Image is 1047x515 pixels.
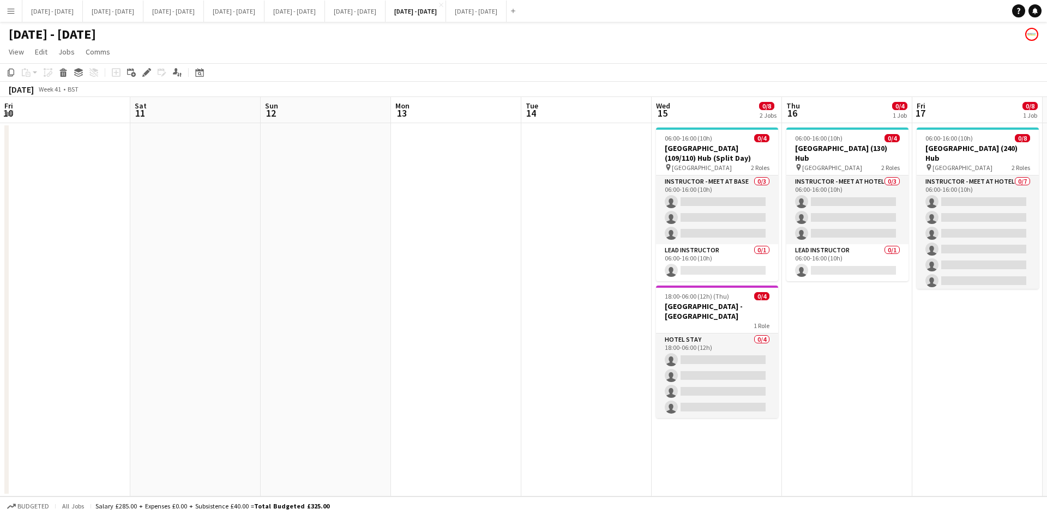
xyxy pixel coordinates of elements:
div: BST [68,85,79,93]
a: Comms [81,45,115,59]
span: 0/4 [754,292,769,300]
span: 0/8 [759,102,774,110]
span: 0/4 [892,102,907,110]
span: 2 Roles [751,163,769,172]
span: 0/8 [1022,102,1038,110]
span: 14 [524,107,538,119]
app-card-role: Instructor - Meet at Hotel0/706:00-16:00 (10h) [917,175,1039,307]
h3: [GEOGRAPHIC_DATA] (240) Hub [917,143,1039,163]
button: [DATE] - [DATE] [143,1,204,22]
span: 2 Roles [881,163,900,172]
div: 2 Jobs [760,111,777,119]
button: Budgeted [5,500,51,512]
app-card-role: Lead Instructor0/106:00-16:00 (10h) [786,244,908,281]
h3: [GEOGRAPHIC_DATA] - [GEOGRAPHIC_DATA] [656,301,778,321]
span: 11 [133,107,147,119]
app-card-role: Hotel Stay0/418:00-06:00 (12h) [656,334,778,418]
span: Fri [4,101,13,111]
span: [GEOGRAPHIC_DATA] [672,163,732,172]
a: View [4,45,28,59]
span: Wed [656,101,670,111]
span: Fri [917,101,925,111]
span: [GEOGRAPHIC_DATA] [802,163,862,172]
span: 18:00-06:00 (12h) (Thu) [665,292,729,300]
span: Thu [786,101,800,111]
div: 1 Job [893,111,907,119]
app-job-card: 06:00-16:00 (10h)0/8[GEOGRAPHIC_DATA] (240) Hub [GEOGRAPHIC_DATA]2 RolesInstructor - Meet at Hote... [917,128,1039,289]
span: 17 [915,107,925,119]
span: View [9,47,24,57]
h3: [GEOGRAPHIC_DATA] (130) Hub [786,143,908,163]
span: 0/8 [1015,134,1030,142]
span: 0/4 [884,134,900,142]
span: 15 [654,107,670,119]
app-job-card: 18:00-06:00 (12h) (Thu)0/4[GEOGRAPHIC_DATA] - [GEOGRAPHIC_DATA]1 RoleHotel Stay0/418:00-06:00 (12h) [656,286,778,418]
button: [DATE] - [DATE] [264,1,325,22]
span: [GEOGRAPHIC_DATA] [932,163,992,172]
div: 1 Job [1023,111,1037,119]
span: Sat [135,101,147,111]
button: [DATE] - [DATE] [22,1,83,22]
span: Sun [265,101,278,111]
span: Budgeted [17,502,49,510]
span: 0/4 [754,134,769,142]
button: [DATE] - [DATE] [386,1,446,22]
span: Edit [35,47,47,57]
span: Comms [86,47,110,57]
span: 16 [785,107,800,119]
span: Week 41 [36,85,63,93]
span: Total Budgeted £325.00 [254,502,329,510]
span: 1 Role [754,322,769,330]
app-job-card: 06:00-16:00 (10h)0/4[GEOGRAPHIC_DATA] (109/110) Hub (Split Day) [GEOGRAPHIC_DATA]2 RolesInstructo... [656,128,778,281]
button: [DATE] - [DATE] [446,1,507,22]
a: Edit [31,45,52,59]
span: Jobs [58,47,75,57]
span: 12 [263,107,278,119]
app-job-card: 06:00-16:00 (10h)0/4[GEOGRAPHIC_DATA] (130) Hub [GEOGRAPHIC_DATA]2 RolesInstructor - Meet at Hote... [786,128,908,281]
app-user-avatar: Programmes & Operations [1025,28,1038,41]
button: [DATE] - [DATE] [83,1,143,22]
span: 2 Roles [1012,163,1030,172]
span: All jobs [60,502,86,510]
button: [DATE] - [DATE] [204,1,264,22]
app-card-role: Lead Instructor0/106:00-16:00 (10h) [656,244,778,281]
span: Mon [395,101,410,111]
span: 06:00-16:00 (10h) [795,134,843,142]
span: 06:00-16:00 (10h) [665,134,712,142]
h3: [GEOGRAPHIC_DATA] (109/110) Hub (Split Day) [656,143,778,163]
span: Tue [526,101,538,111]
h1: [DATE] - [DATE] [9,26,96,43]
div: Salary £285.00 + Expenses £0.00 + Subsistence £40.00 = [95,502,329,510]
span: 10 [3,107,13,119]
div: [DATE] [9,84,34,95]
span: 13 [394,107,410,119]
span: 06:00-16:00 (10h) [925,134,973,142]
a: Jobs [54,45,79,59]
app-card-role: Instructor - Meet at Hotel0/306:00-16:00 (10h) [786,175,908,244]
app-card-role: Instructor - Meet at Base0/306:00-16:00 (10h) [656,175,778,244]
button: [DATE] - [DATE] [325,1,386,22]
